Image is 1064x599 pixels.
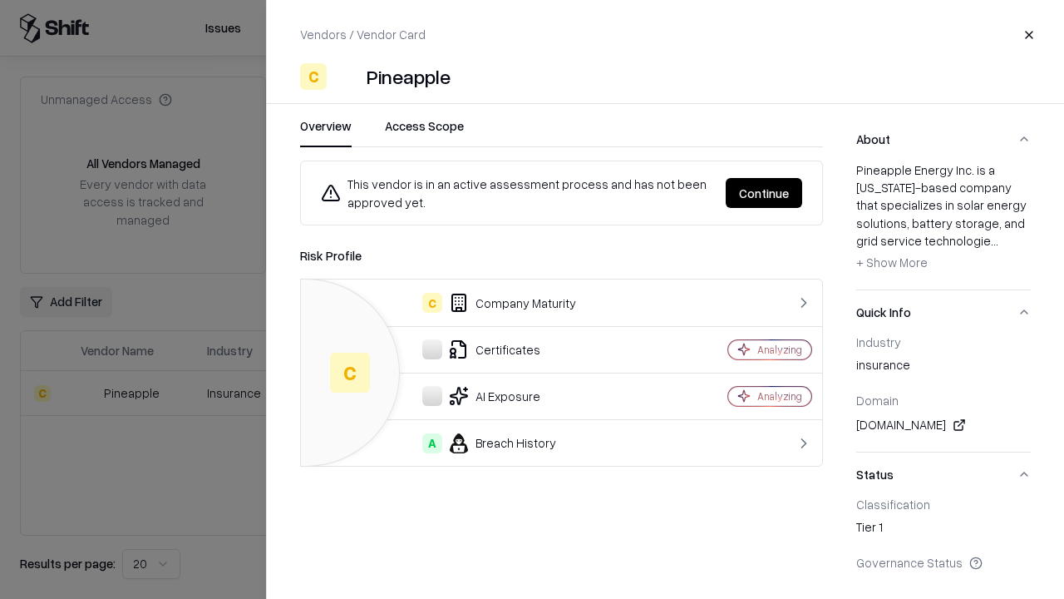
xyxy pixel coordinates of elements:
div: Industry [856,334,1031,349]
div: C [422,293,442,313]
div: insurance [856,356,1031,379]
div: About [856,161,1031,290]
button: + Show More [856,250,928,276]
div: [DOMAIN_NAME] [856,415,1031,435]
button: About [856,117,1031,161]
div: Classification [856,497,1031,512]
div: Governance Status [856,555,1031,570]
div: Company Maturity [314,293,670,313]
button: Continue [726,178,802,208]
div: Breach History [314,433,670,453]
span: + Show More [856,255,928,270]
div: This vendor is in an active assessment process and has not been approved yet. [321,175,712,211]
div: AI Exposure [314,386,670,406]
button: Status [856,453,1031,497]
img: Pineapple [333,63,360,90]
button: Overview [300,117,352,147]
div: Quick Info [856,334,1031,452]
div: C [300,63,327,90]
button: Access Scope [385,117,464,147]
span: ... [991,233,998,248]
div: Certificates [314,339,670,359]
div: Risk Profile [300,245,823,265]
p: Vendors / Vendor Card [300,26,426,43]
div: Tier 1 [856,518,1031,542]
div: Pineapple [367,63,451,90]
div: Analyzing [757,389,802,403]
div: Pineapple Energy Inc. is a [US_STATE]-based company that specializes in solar energy solutions, b... [856,161,1031,276]
div: Domain [856,393,1031,408]
div: Analyzing [757,343,802,357]
button: Quick Info [856,290,1031,334]
div: A [422,433,442,453]
div: C [330,353,370,393]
